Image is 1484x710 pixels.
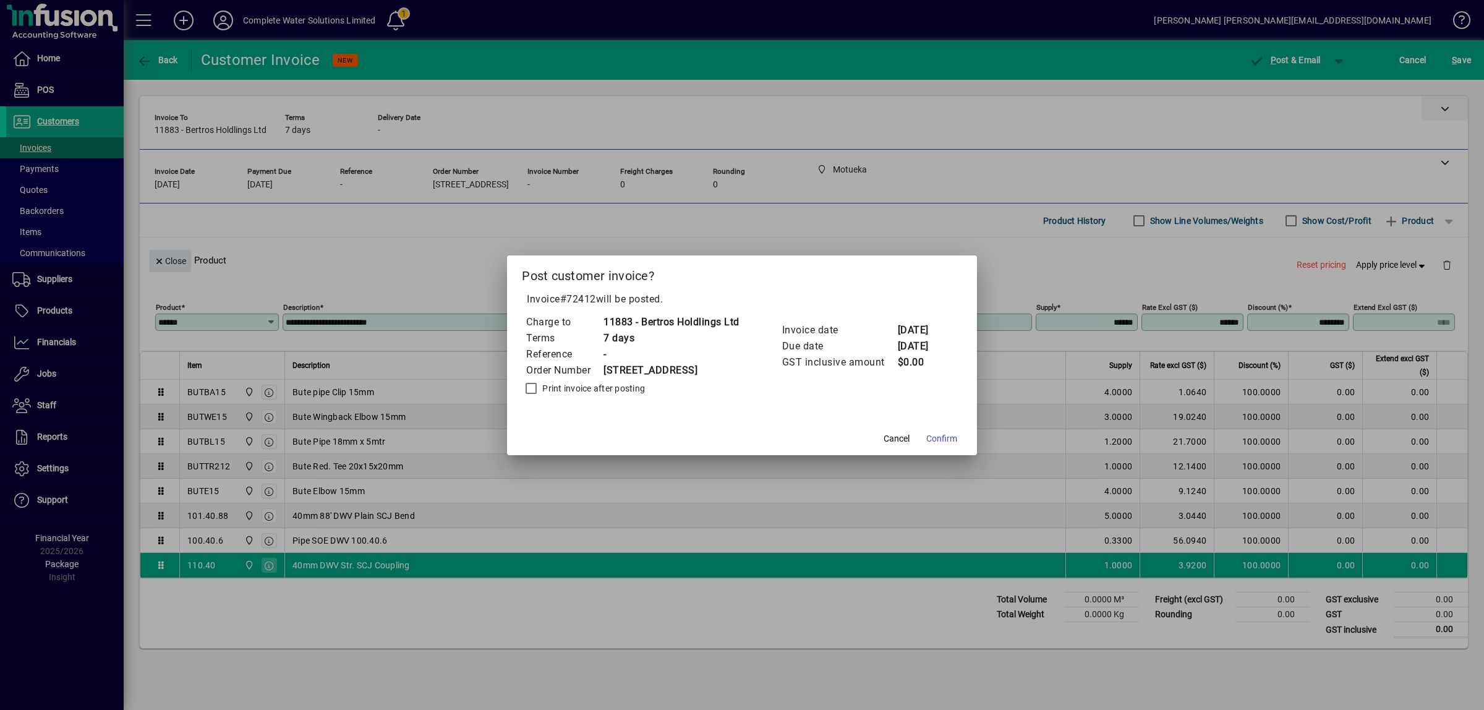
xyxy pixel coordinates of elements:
td: Due date [782,338,897,354]
td: Invoice date [782,322,897,338]
td: 7 days [603,330,740,346]
span: Confirm [926,432,957,445]
h2: Post customer invoice? [507,255,977,291]
span: #72412 [560,293,596,305]
label: Print invoice after posting [540,382,645,395]
td: - [603,346,740,362]
td: $0.00 [897,354,947,370]
td: Reference [526,346,603,362]
span: Cancel [884,432,910,445]
td: Charge to [526,314,603,330]
td: [DATE] [897,322,947,338]
td: GST inclusive amount [782,354,897,370]
td: Order Number [526,362,603,379]
td: [DATE] [897,338,947,354]
td: [STREET_ADDRESS] [603,362,740,379]
button: Confirm [921,428,962,450]
td: 11883 - Bertros Holdlings Ltd [603,314,740,330]
p: Invoice will be posted . [522,292,962,307]
td: Terms [526,330,603,346]
button: Cancel [877,428,916,450]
